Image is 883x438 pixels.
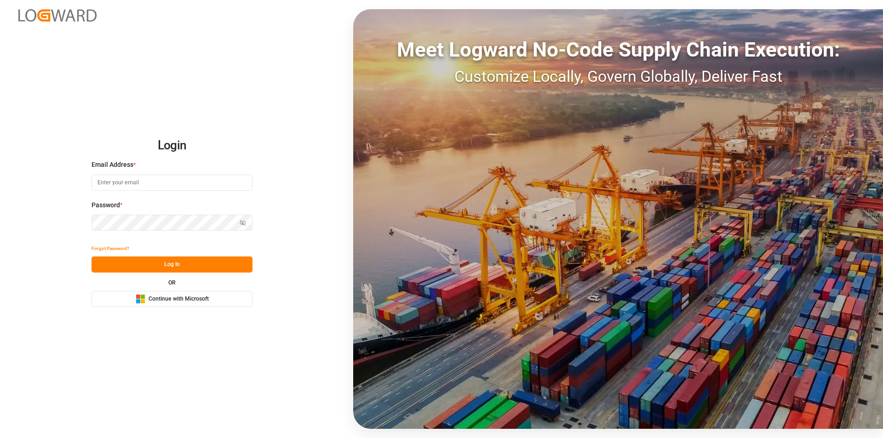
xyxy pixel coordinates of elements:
[18,9,97,22] img: Logward_new_orange.png
[92,175,252,191] input: Enter your email
[92,240,129,256] button: Forgot Password?
[168,280,176,285] small: OR
[92,200,120,210] span: Password
[92,131,252,160] h2: Login
[353,65,883,88] div: Customize Locally, Govern Globally, Deliver Fast
[92,256,252,273] button: Log In
[353,34,883,65] div: Meet Logward No-Code Supply Chain Execution:
[149,295,209,303] span: Continue with Microsoft
[92,291,252,307] button: Continue with Microsoft
[92,160,133,170] span: Email Address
